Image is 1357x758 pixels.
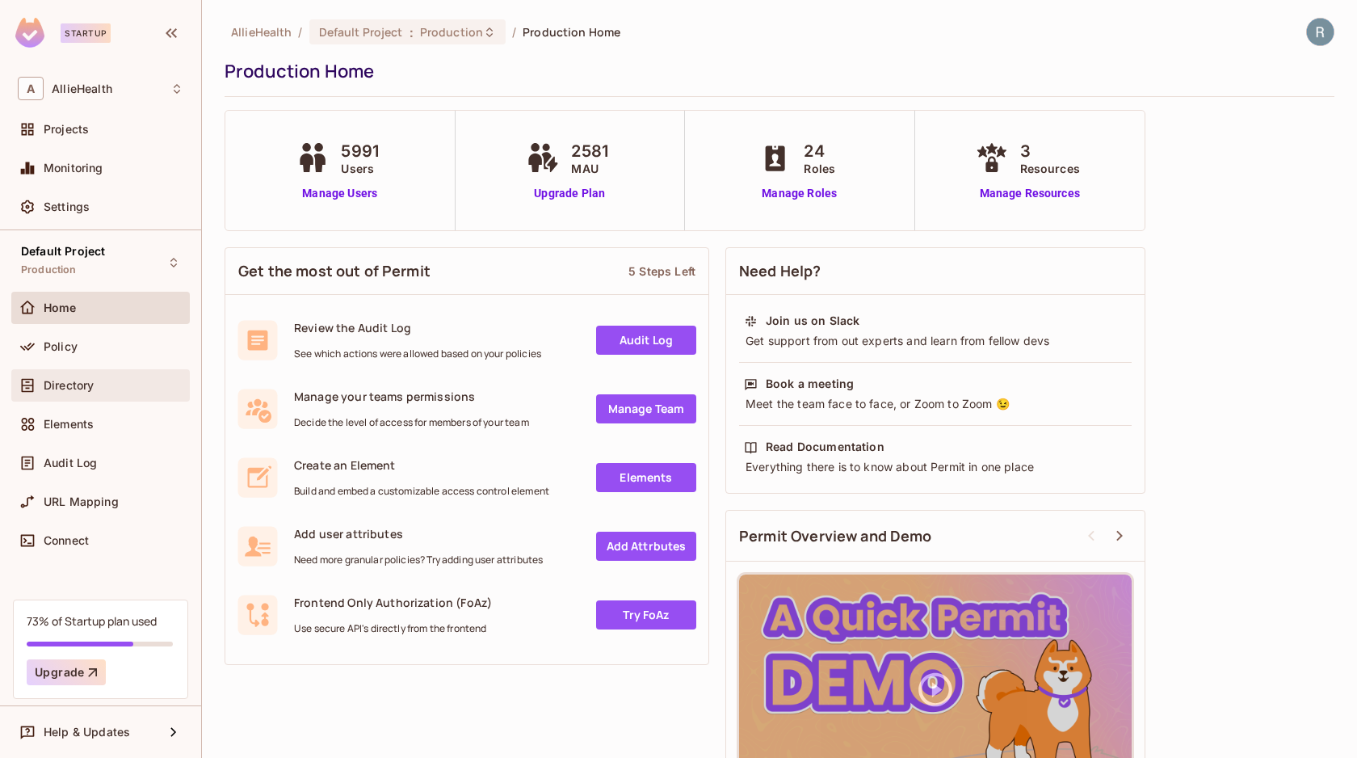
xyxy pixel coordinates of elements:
[44,379,94,392] span: Directory
[238,261,431,281] span: Get the most out of Permit
[571,160,608,177] span: MAU
[804,139,835,163] span: 24
[44,495,119,508] span: URL Mapping
[294,622,492,635] span: Use secure API's directly from the frontend
[596,394,696,423] a: Manage Team
[294,416,529,429] span: Decide the level of access for members of your team
[1307,19,1334,45] img: Rodrigo Mayer
[596,532,696,561] a: Add Attrbutes
[744,459,1127,475] div: Everything there is to know about Permit in one place
[52,82,112,95] span: Workspace: AllieHealth
[44,123,89,136] span: Projects
[298,24,302,40] li: /
[972,185,1088,202] a: Manage Resources
[596,463,696,492] a: Elements
[804,160,835,177] span: Roles
[292,185,387,202] a: Manage Users
[294,347,541,360] span: See which actions were allowed based on your policies
[409,26,414,39] span: :
[319,24,403,40] span: Default Project
[739,526,932,546] span: Permit Overview and Demo
[21,245,105,258] span: Default Project
[44,418,94,431] span: Elements
[18,77,44,100] span: A
[231,24,292,40] span: the active workspace
[225,59,1326,83] div: Production Home
[766,439,884,455] div: Read Documentation
[44,457,97,470] span: Audit Log
[44,534,89,547] span: Connect
[523,24,620,40] span: Production Home
[294,526,543,541] span: Add user attributes
[294,320,541,335] span: Review the Audit Log
[744,333,1127,349] div: Get support from out experts and learn from fellow devs
[44,726,130,739] span: Help & Updates
[744,396,1127,412] div: Meet the team face to face, or Zoom to Zoom 😉
[341,160,379,177] span: Users
[596,600,696,630] a: Try FoAz
[766,376,854,392] div: Book a meeting
[61,23,111,43] div: Startup
[44,340,78,353] span: Policy
[44,200,90,213] span: Settings
[294,389,529,404] span: Manage your teams permissions
[294,595,492,610] span: Frontend Only Authorization (FoAz)
[294,554,543,566] span: Need more granular policies? Try adding user attributes
[628,263,695,279] div: 5 Steps Left
[15,18,44,48] img: SReyMgAAAABJRU5ErkJggg==
[512,24,516,40] li: /
[1020,160,1080,177] span: Resources
[341,139,379,163] span: 5991
[21,263,77,276] span: Production
[523,185,616,202] a: Upgrade Plan
[27,613,157,629] div: 73% of Startup plan used
[766,313,859,329] div: Join us on Slack
[420,24,483,40] span: Production
[571,139,608,163] span: 2581
[294,457,549,473] span: Create an Element
[755,185,843,202] a: Manage Roles
[1020,139,1080,163] span: 3
[44,162,103,175] span: Monitoring
[44,301,77,314] span: Home
[27,659,106,685] button: Upgrade
[294,485,549,498] span: Build and embed a customizable access control element
[596,326,696,355] a: Audit Log
[739,261,821,281] span: Need Help?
